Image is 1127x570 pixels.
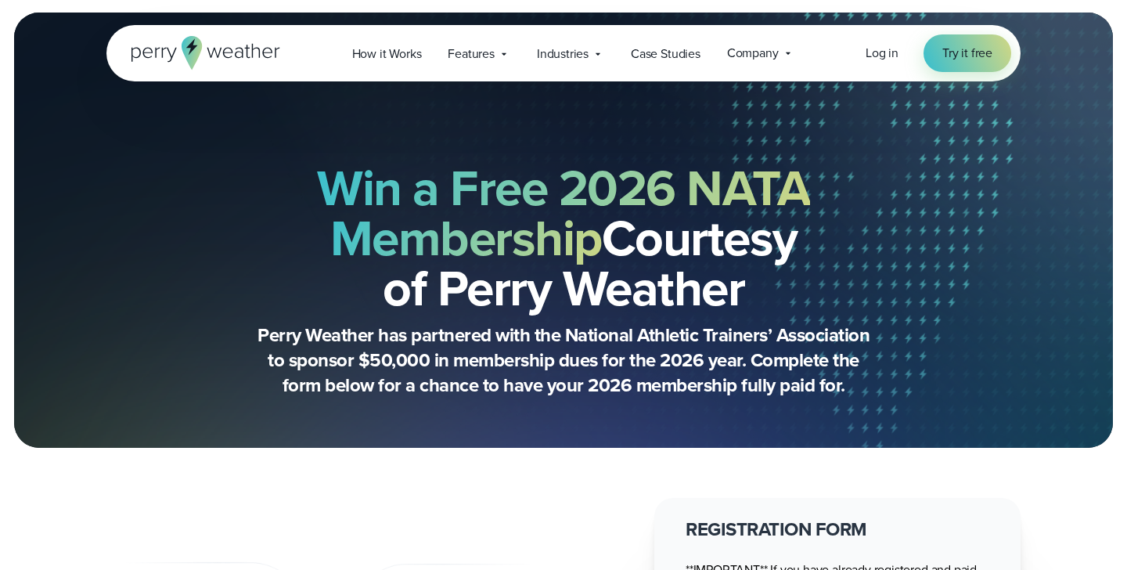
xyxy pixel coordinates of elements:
[250,323,877,398] p: Perry Weather has partnered with the National Athletic Trainers’ Association to sponsor $50,000 i...
[924,34,1011,72] a: Try it free
[352,45,422,63] span: How it Works
[317,151,810,275] strong: Win a Free 2026 NATA Membership
[866,44,898,63] a: Log in
[339,38,435,70] a: How it Works
[866,44,898,62] span: Log in
[618,38,714,70] a: Case Studies
[537,45,589,63] span: Industries
[942,44,992,63] span: Try it free
[185,163,942,313] h2: Courtesy of Perry Weather
[686,515,867,543] strong: REGISTRATION FORM
[727,44,779,63] span: Company
[631,45,700,63] span: Case Studies
[448,45,495,63] span: Features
